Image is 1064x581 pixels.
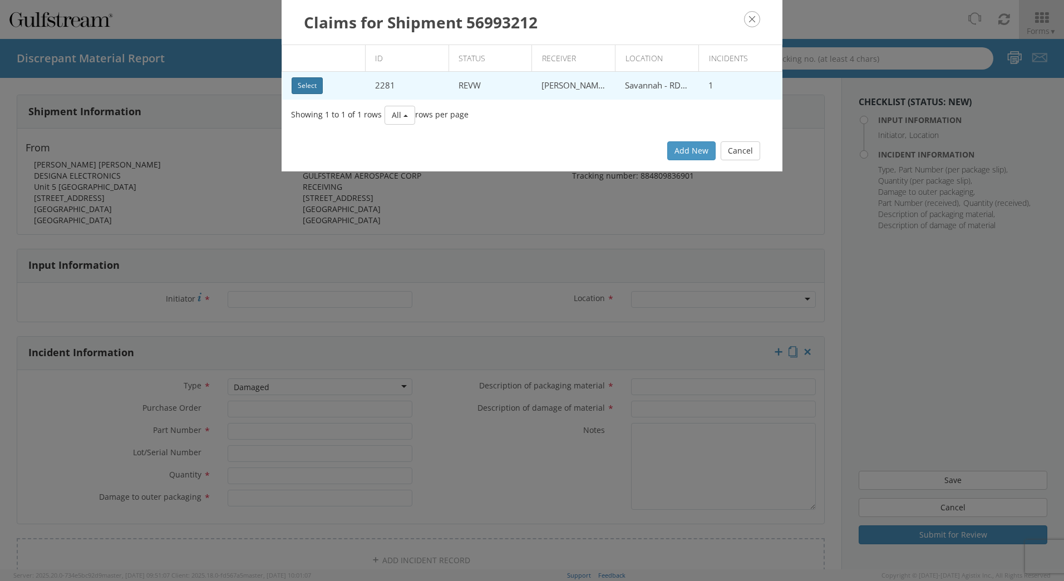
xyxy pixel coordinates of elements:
td: Savannah - RDC Labs [615,72,699,100]
h3: Claims for Shipment 56993212 [304,11,760,33]
div: Status [459,53,528,64]
div: Location [625,53,695,64]
div: Receiver [542,53,612,64]
td: [PERSON_NAME] [532,72,615,100]
td: 1 [699,72,782,100]
div: ID [375,53,445,64]
button: Select [292,77,323,94]
button: All [385,106,415,125]
span: All [392,110,401,120]
div: rows per page [385,106,469,125]
button: Add New [667,141,716,160]
td: REVW [449,72,532,100]
div: Incidents [709,53,779,64]
button: Cancel [721,141,760,160]
td: 2281 [365,72,449,100]
span: Showing 1 to 1 of 1 rows [291,109,382,120]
